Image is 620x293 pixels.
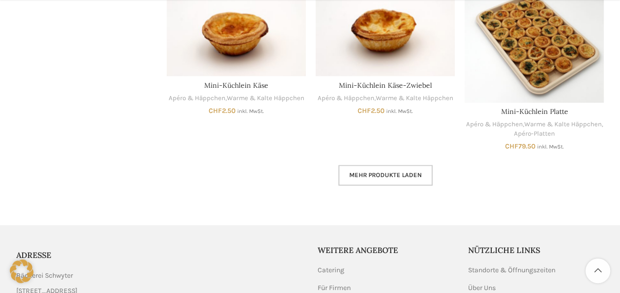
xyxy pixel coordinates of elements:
a: Scroll to top button [585,258,610,283]
a: Für Firmen [318,283,352,293]
a: Über Uns [468,283,497,293]
div: , [167,94,306,103]
a: Mini-Küchlein Platte [501,107,568,116]
span: CHF [209,107,222,115]
span: CHF [358,107,371,115]
span: Bäckerei Schwyter [16,270,73,281]
span: Mehr Produkte laden [349,171,422,179]
a: Warme & Kalte Häppchen [524,120,601,129]
a: Apéro & Häppchen [169,94,225,103]
a: Warme & Kalte Häppchen [376,94,453,103]
a: Mini-Küchlein Käse-Zwiebel [339,81,432,90]
a: Mini-Küchlein Käse [204,81,268,90]
bdi: 2.50 [209,107,236,115]
small: inkl. MwSt. [386,108,413,114]
a: Apéro & Häppchen [466,120,522,129]
a: Catering [318,265,345,275]
a: Mehr Produkte laden [338,165,433,185]
div: , , [465,120,604,138]
a: Apéro-Platten [514,129,555,139]
small: inkl. MwSt. [537,144,564,150]
bdi: 79.50 [505,142,536,150]
div: , [316,94,455,103]
small: inkl. MwSt. [237,108,264,114]
a: Apéro & Häppchen [318,94,374,103]
h5: Weitere Angebote [318,245,454,256]
span: CHF [505,142,518,150]
bdi: 2.50 [358,107,385,115]
a: Standorte & Öffnungszeiten [468,265,556,275]
h5: Nützliche Links [468,245,604,256]
a: Warme & Kalte Häppchen [227,94,304,103]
